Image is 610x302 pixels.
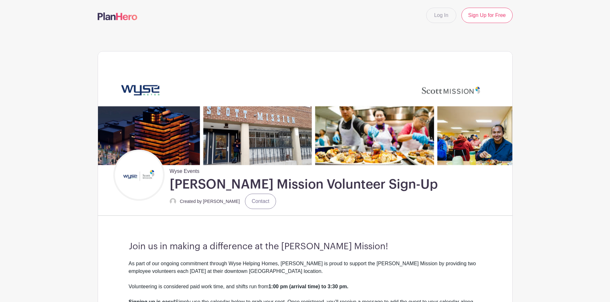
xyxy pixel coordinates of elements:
a: Sign Up for Free [461,8,512,23]
div: As part of our ongoing commitment through Wyse Helping Homes, [PERSON_NAME] is proud to support t... [129,260,482,283]
h3: Join us in making a difference at the [PERSON_NAME] Mission! [129,241,482,252]
img: logo-507f7623f17ff9eddc593b1ce0a138ce2505c220e1c5a4e2b4648c50719b7d32.svg [98,12,137,20]
h1: [PERSON_NAME] Mission Volunteer Sign-Up [170,176,438,192]
a: Contact [245,194,276,209]
a: Log In [426,8,456,23]
img: default-ce2991bfa6775e67f084385cd625a349d9dcbb7a52a09fb2fda1e96e2d18dcdb.png [170,198,176,205]
span: Wyse Events [170,165,199,175]
img: Untitled%20(2790%20x%20600%20px)%20(6).png [98,51,512,165]
small: Created by [PERSON_NAME] [180,199,240,204]
img: Untitled%20design%20(21).png [115,151,163,199]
